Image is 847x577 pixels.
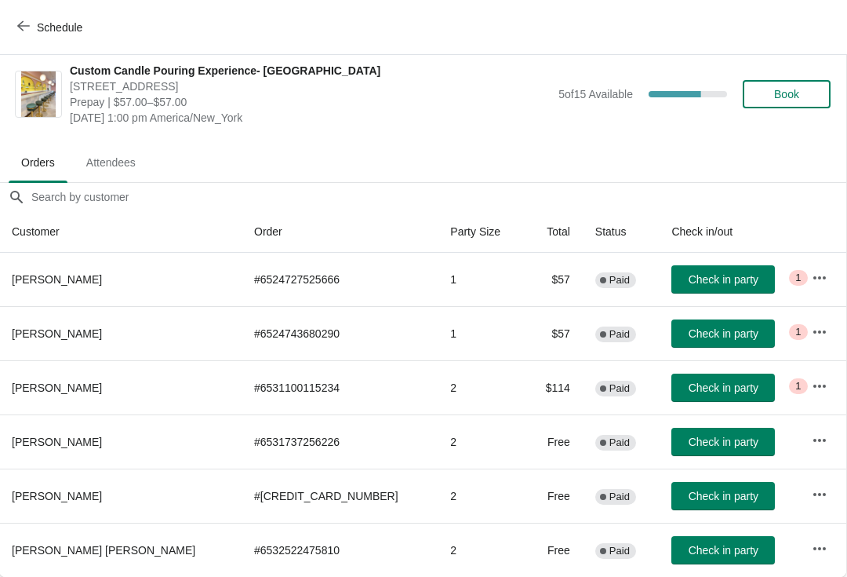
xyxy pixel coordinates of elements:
span: Paid [609,328,630,341]
span: [STREET_ADDRESS] [70,79,551,94]
span: [PERSON_NAME] [12,382,102,394]
td: $57 [525,306,583,360]
span: Book [774,88,799,100]
td: 2 [438,360,525,414]
span: Check in party [689,436,758,448]
td: 2 [438,523,525,577]
td: 2 [438,469,525,523]
span: 1 [795,272,801,284]
th: Check in/out [659,211,798,253]
span: Check in party [689,382,758,394]
td: # 6531100115234 [242,360,438,414]
span: [DATE] 1:00 pm America/New_York [70,110,551,126]
input: Search by customer [31,183,846,211]
td: # 6524727525666 [242,253,438,306]
td: Free [525,469,583,523]
th: Order [242,211,438,253]
span: Paid [609,491,630,503]
td: 1 [438,253,525,306]
span: Check in party [689,327,758,340]
span: [PERSON_NAME] [PERSON_NAME] [12,544,195,557]
th: Status [583,211,660,253]
td: # [CREDIT_CARD_NUMBER] [242,469,438,523]
span: [PERSON_NAME] [12,327,102,340]
span: Orders [9,148,67,177]
td: $114 [525,360,583,414]
span: Attendees [74,148,148,177]
td: Free [525,523,583,577]
button: Check in party [671,536,775,564]
button: Check in party [671,265,775,294]
span: Paid [609,382,630,395]
span: Check in party [689,544,758,557]
button: Check in party [671,428,775,456]
button: Check in party [671,374,775,402]
td: # 6532522475810 [242,523,438,577]
span: Paid [609,545,630,557]
span: 5 of 15 Available [558,88,633,100]
span: Custom Candle Pouring Experience- [GEOGRAPHIC_DATA] [70,63,551,79]
span: Check in party [689,490,758,502]
button: Check in party [671,320,775,348]
th: Total [525,211,583,253]
span: Paid [609,274,630,287]
button: Book [743,80,831,108]
td: # 6531737256226 [242,414,438,469]
td: 1 [438,306,525,360]
img: Custom Candle Pouring Experience- Delray Beach [21,71,56,117]
button: Check in party [671,482,775,510]
td: # 6524743680290 [242,306,438,360]
td: $57 [525,253,583,306]
span: Check in party [689,273,758,286]
button: Schedule [8,13,95,42]
span: Paid [609,436,630,449]
span: [PERSON_NAME] [12,273,102,286]
span: Schedule [37,21,82,34]
th: Party Size [438,211,525,253]
span: Prepay | $57.00–$57.00 [70,94,551,110]
td: 2 [438,414,525,469]
span: [PERSON_NAME] [12,490,102,502]
span: 1 [795,326,801,338]
td: Free [525,414,583,469]
span: [PERSON_NAME] [12,436,102,448]
span: 1 [795,380,801,393]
